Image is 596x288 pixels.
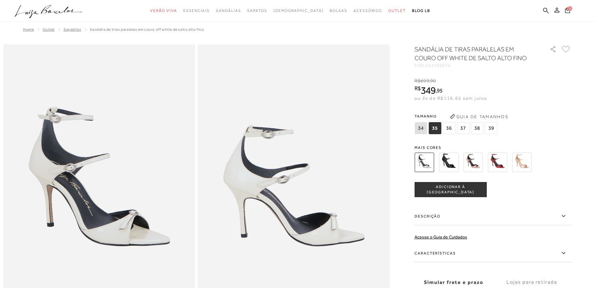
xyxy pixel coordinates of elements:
span: ADICIONAR À [GEOGRAPHIC_DATA] [415,184,486,195]
span: Bolsas [330,8,347,13]
span: 0 [568,6,572,11]
a: categoryNavScreenReaderText [216,5,241,17]
img: SANDÁLIA DE TIRAS PARALELAS EM COURO ROSA CASHMERE DE SALTO ALTO FINO [463,153,483,172]
img: SANDÁLIA DE TIRAS PARALELAS EM METALIZADO DOURADO DE SALTO ALTO FINO [512,153,532,172]
span: Tamanho [415,112,499,121]
span: Sapatos [247,8,267,13]
i: , [429,78,436,84]
i: R$ [415,78,420,84]
button: Guia de Tamanhos [448,112,510,122]
span: [DEMOGRAPHIC_DATA] [273,8,324,13]
img: SANDÁLIA DE TIRAS PARALELAS EM COURO OFF WHITE DE SALTO ALTO FINO [415,153,434,172]
span: Essenciais [183,8,210,13]
a: noSubCategoriesText [273,5,324,17]
label: Descrição [415,207,571,225]
span: Mais cores [415,146,571,149]
i: R$ [415,86,421,91]
span: SANDÁLIA DE TIRAS PARALELAS EM COURO OFF WHITE DE SALTO ALTO FINO [90,27,204,32]
a: Acesse o Guia de Cuidados [415,234,467,239]
span: Verão Viva [150,8,177,13]
span: 90 [430,78,436,84]
a: BLOG LB [412,5,430,17]
span: BLOG LB [412,8,430,13]
span: 35 [429,122,441,134]
span: ou 3x de R$116,65 sem juros [415,96,487,101]
a: categoryNavScreenReaderText [150,5,177,17]
i: , [436,88,443,93]
span: 699 [420,78,429,84]
span: 38 [471,122,483,134]
span: Acessórios [354,8,382,13]
a: categoryNavScreenReaderText [388,5,406,17]
img: SANDÁLIA DE TIRAS PARALELAS EM COURO VERMELHO PIMENTA DE SALTO ALTO FINO [488,153,507,172]
a: categoryNavScreenReaderText [330,5,347,17]
label: Características [415,244,571,262]
span: 95 [437,87,443,94]
span: Sandálias [216,8,241,13]
img: SANDÁLIA DE TIRAS PARALELAS EM COURO PRETO DE SALTO ALTO FINO [439,153,458,172]
span: Outlet [388,8,406,13]
span: 34 [415,122,427,134]
a: categoryNavScreenReaderText [183,5,210,17]
span: 39 [485,122,497,134]
a: categoryNavScreenReaderText [247,5,267,17]
h1: SANDÁLIA DE TIRAS PARALELAS EM COURO OFF WHITE DE SALTO ALTO FINO [415,45,532,62]
span: 349 [421,85,436,96]
span: 134700274 [426,63,451,68]
a: Outlet [43,27,55,32]
span: 36 [443,122,455,134]
span: 37 [457,122,469,134]
button: ADICIONAR À [GEOGRAPHIC_DATA] [415,182,486,197]
a: Home [23,27,34,32]
button: 0 [563,7,572,15]
a: categoryNavScreenReaderText [354,5,382,17]
div: CÓD: [415,64,540,67]
a: Sandálias [64,27,81,32]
